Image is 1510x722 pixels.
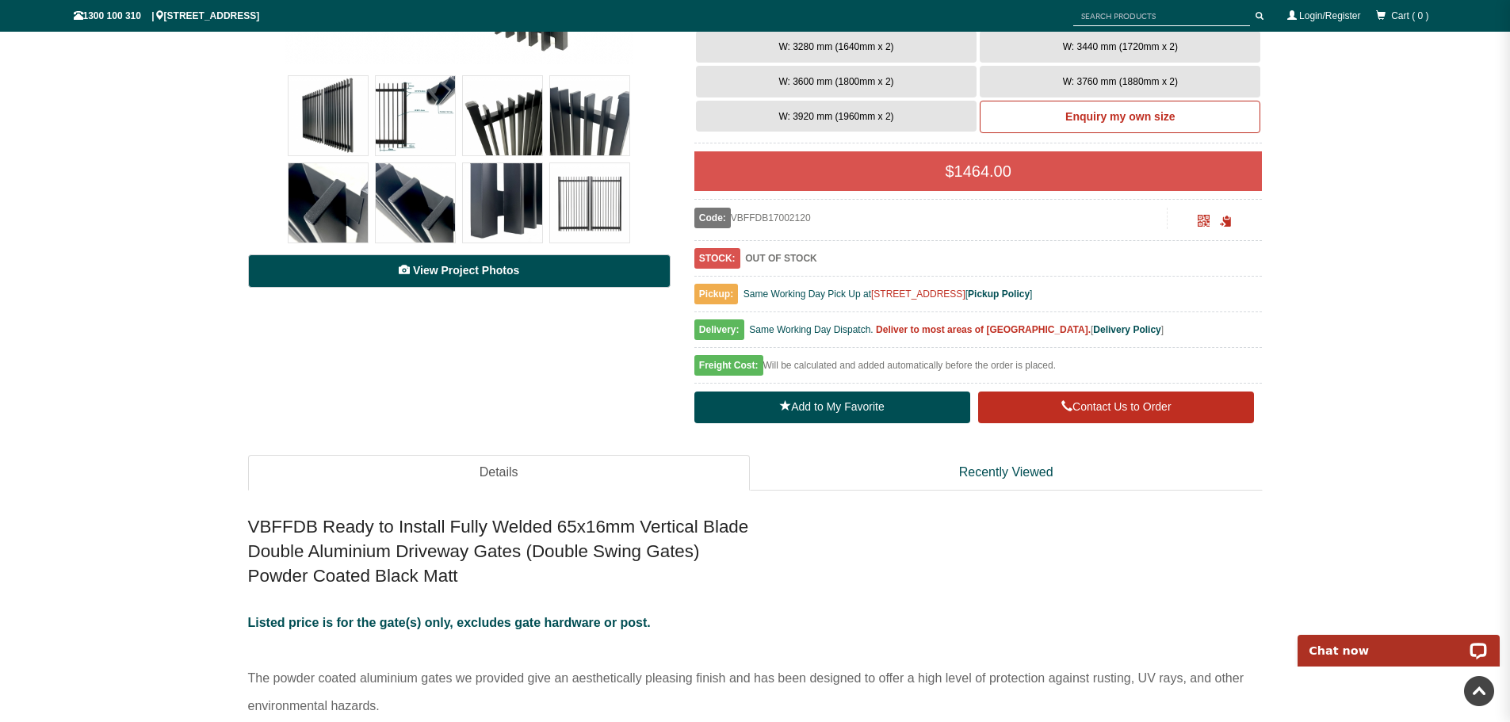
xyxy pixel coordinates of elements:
[413,264,519,277] span: View Project Photos
[694,208,731,228] span: Code:
[1287,617,1510,667] iframe: LiveChat chat widget
[376,163,455,243] img: VBFFDB - Ready to Install Fully Welded 65x16mm Vertical Blade - Aluminium Double Swing Gates - Ma...
[694,320,1263,348] div: [ ]
[463,163,542,243] img: VBFFDB - Ready to Install Fully Welded 65x16mm Vertical Blade - Aluminium Double Swing Gates - Ma...
[980,31,1260,63] button: W: 3440 mm (1720mm x 2)
[289,76,368,155] img: VBFFDB - Ready to Install Fully Welded 65x16mm Vertical Blade - Aluminium Double Swing Gates - Ma...
[694,284,738,304] span: Pickup:
[248,254,671,288] a: View Project Photos
[978,392,1254,423] a: Contact Us to Order
[694,319,744,340] span: Delivery:
[744,288,1033,300] span: Same Working Day Pick Up at [ ]
[550,163,629,243] img: VBFFDB - Ready to Install Fully Welded 65x16mm Vertical Blade - Aluminium Double Swing Gates - Ma...
[1073,6,1250,26] input: SEARCH PRODUCTS
[778,76,893,87] span: W: 3600 mm (1800mm x 2)
[778,111,893,122] span: W: 3920 mm (1960mm x 2)
[694,248,740,269] span: STOCK:
[248,616,651,629] span: Listed price is for the gate(s) only, excludes gate hardware or post.
[694,356,1263,384] div: Will be calculated and added automatically before the order is placed.
[750,455,1263,491] a: Recently Viewed
[1093,324,1160,335] a: Delivery Policy
[376,76,455,155] img: VBFFDB - Ready to Install Fully Welded 65x16mm Vertical Blade - Aluminium Double Swing Gates - Ma...
[1063,41,1178,52] span: W: 3440 mm (1720mm x 2)
[745,253,816,264] b: OUT OF STOCK
[696,66,977,97] button: W: 3600 mm (1800mm x 2)
[694,355,763,376] span: Freight Cost:
[1065,110,1175,123] b: Enquiry my own size
[1063,76,1178,87] span: W: 3760 mm (1880mm x 2)
[1198,217,1210,228] a: Click to enlarge and scan to share.
[1391,10,1428,21] span: Cart ( 0 )
[694,208,1168,228] div: VBFFDB17002120
[1220,216,1232,227] span: Click to copy the URL
[248,455,750,491] a: Details
[696,101,977,132] button: W: 3920 mm (1960mm x 2)
[968,288,1030,300] a: Pickup Policy
[696,31,977,63] button: W: 3280 mm (1640mm x 2)
[463,76,542,155] img: VBFFDB - Ready to Install Fully Welded 65x16mm Vertical Blade - Aluminium Double Swing Gates - Ma...
[694,392,970,423] a: Add to My Favorite
[954,162,1011,180] span: 1464.00
[871,288,965,300] a: [STREET_ADDRESS]
[1299,10,1360,21] a: Login/Register
[550,76,629,155] img: VBFFDB - Ready to Install Fully Welded 65x16mm Vertical Blade - Aluminium Double Swing Gates - Ma...
[876,324,1091,335] b: Deliver to most areas of [GEOGRAPHIC_DATA].
[778,41,893,52] span: W: 3280 mm (1640mm x 2)
[749,324,874,335] span: Same Working Day Dispatch.
[74,10,260,21] span: 1300 100 310 | [STREET_ADDRESS]
[289,163,368,243] img: VBFFDB - Ready to Install Fully Welded 65x16mm Vertical Blade - Aluminium Double Swing Gates - Ma...
[248,514,1263,589] h2: VBFFDB Ready to Install Fully Welded 65x16mm Vertical Blade Double Aluminium Driveway Gates (Doub...
[980,101,1260,134] a: Enquiry my own size
[694,151,1263,191] div: $
[980,66,1260,97] button: W: 3760 mm (1880mm x 2)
